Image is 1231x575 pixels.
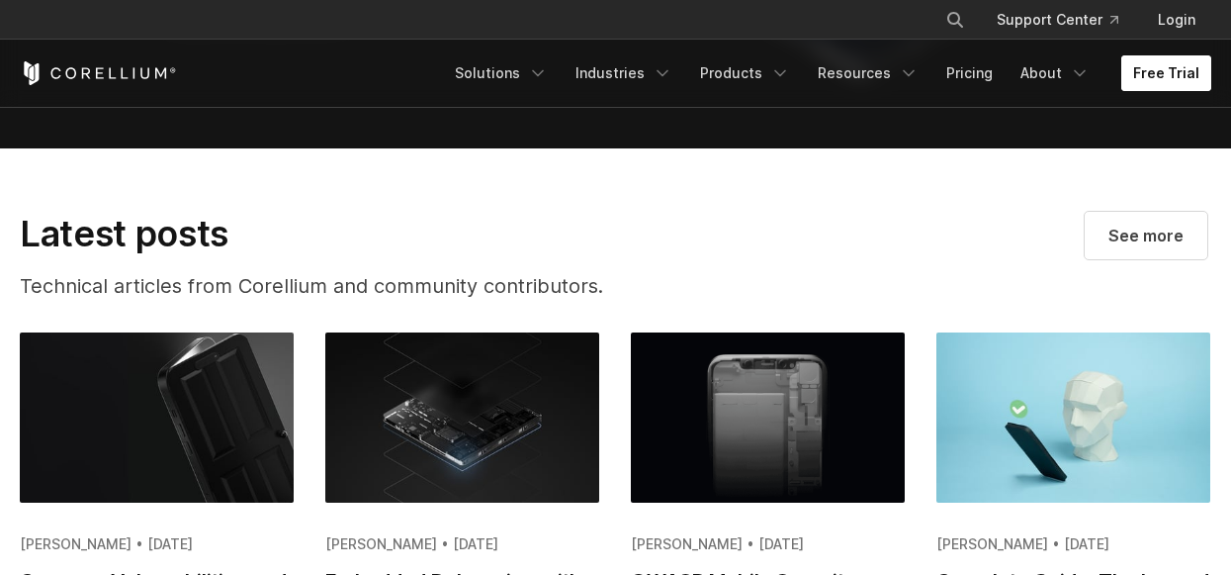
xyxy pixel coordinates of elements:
[631,534,905,554] div: [PERSON_NAME] • [DATE]
[20,271,694,301] p: Technical articles from Corellium and community contributors.
[936,333,1210,503] img: Complete Guide: The Ins and Outs of Automated Mobile Application Security Testing
[325,534,599,554] div: [PERSON_NAME] • [DATE]
[922,2,1211,38] div: Navigation Menu
[688,55,802,91] a: Products
[934,55,1005,91] a: Pricing
[443,55,1211,91] div: Navigation Menu
[564,55,684,91] a: Industries
[1085,212,1207,259] a: Visit our blog
[631,333,905,503] img: OWASP Mobile Security Testing: How Virtual Devices Catch What Top 10 Checks Miss
[1108,224,1184,247] span: See more
[443,55,560,91] a: Solutions
[20,534,294,554] div: [PERSON_NAME] • [DATE]
[20,61,177,85] a: Corellium Home
[1121,55,1211,91] a: Free Trial
[937,2,973,38] button: Search
[936,534,1210,554] div: [PERSON_NAME] • [DATE]
[981,2,1134,38] a: Support Center
[20,333,294,503] img: Common Vulnerabilities and Exposures Examples in Mobile Application Testing
[1009,55,1101,91] a: About
[20,212,694,255] h2: Latest posts
[325,333,599,503] img: Embedded Debugging with Arm DS IDE: Secure Tools & Techniques for App Developers
[1142,2,1211,38] a: Login
[806,55,930,91] a: Resources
